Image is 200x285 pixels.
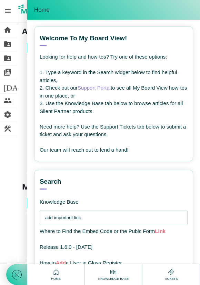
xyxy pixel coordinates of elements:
span: Search [40,177,61,186]
div: 3. Use the Knowledge Base tab below to browse articles for all Silent Partner products. [40,100,188,115]
span: construction [3,122,12,136]
input: Search [45,211,186,225]
span: Release 1.6.0 - [DATE] [40,244,92,250]
span: Home [49,276,62,281]
div: Home [49,268,62,281]
div: Tickets [162,268,180,281]
div: 1. Type a keyword in the Search widget below to find helpful articles, [40,69,188,84]
div: Welcome to My Board View! [40,34,188,46]
span: How to a User in Glass Register [40,260,122,266]
span: switch_account [3,65,12,79]
div: Knowledge Base [97,268,130,281]
span: Home [34,7,50,13]
div: Looking for help and how-tos? Try one of these options: [40,53,188,61]
span: folder_shared [3,37,12,51]
span: folder_shared [3,51,12,65]
span: menu [1,4,14,18]
a: Support Portal [78,85,111,91]
span: home [3,23,12,37]
div: 2. Check out our to see all My Board View how-tos in one place, or [40,84,188,100]
span: settings [3,108,12,122]
span: Knowledge Base [97,276,130,281]
span: Add [56,260,66,266]
div: Our team will reach out to lend a hand! [40,146,188,154]
span: [DATE] [3,80,30,93]
span: people [3,94,12,108]
div: Knowledge Base [40,190,136,205]
span: Tickets [162,276,180,281]
span: Where to Find the Embed Code or the Publc Form [40,228,166,234]
div: Need more help? Use the Support Tickets tab below to submit a ticket and ask your questions. [40,123,188,139]
span: Link [155,228,166,234]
